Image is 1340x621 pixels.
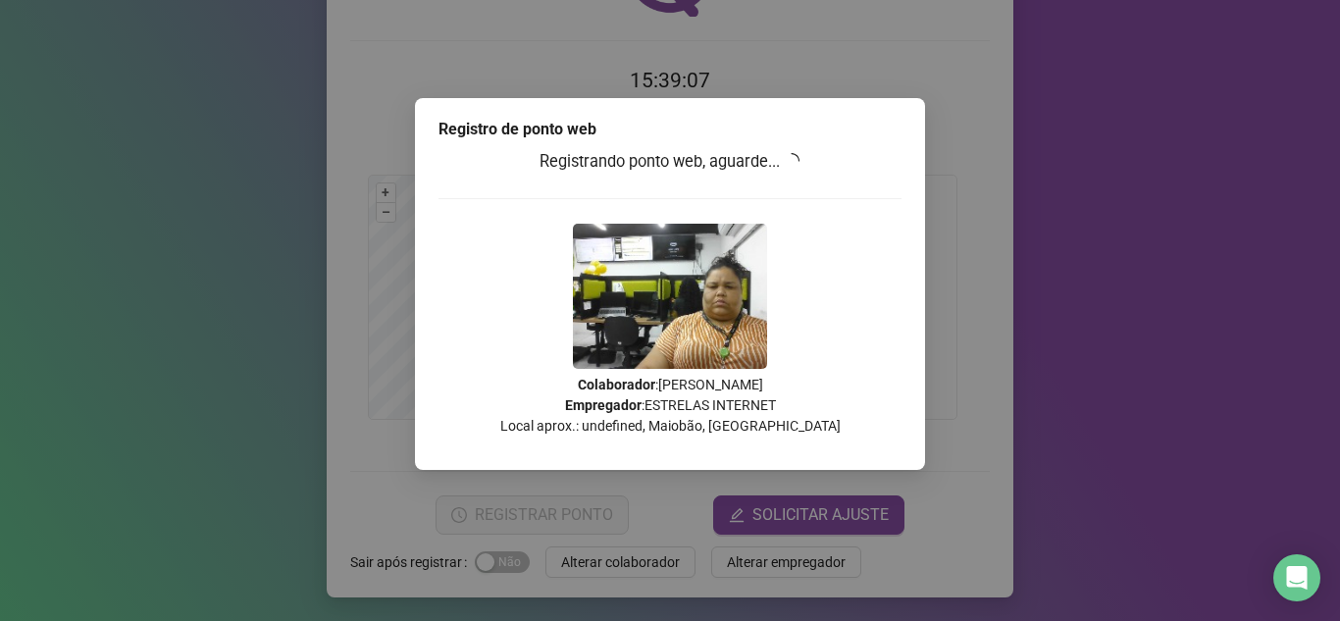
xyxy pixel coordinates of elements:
strong: Empregador [565,397,642,413]
span: loading [783,151,801,170]
h3: Registrando ponto web, aguarde... [438,149,902,175]
div: Open Intercom Messenger [1273,554,1320,601]
p: : [PERSON_NAME] : ESTRELAS INTERNET Local aprox.: undefined, Maiobão, [GEOGRAPHIC_DATA] [438,375,902,437]
div: Registro de ponto web [438,118,902,141]
strong: Colaborador [578,377,655,392]
img: 9k= [573,224,767,369]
